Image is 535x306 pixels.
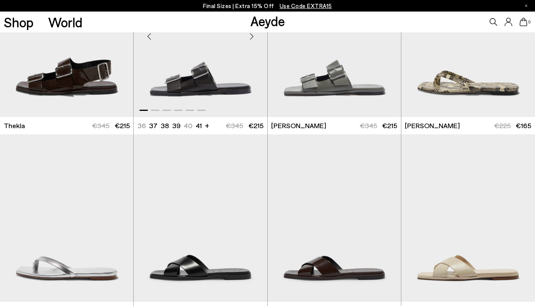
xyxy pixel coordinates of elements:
[149,121,158,130] li: 37
[516,121,531,130] span: €165
[138,121,200,130] ul: variant
[268,117,401,134] a: [PERSON_NAME] €345 €215
[250,13,285,29] a: Aeyde
[48,15,82,29] a: World
[4,121,25,130] span: Thekla
[527,20,531,24] span: 0
[405,121,460,130] span: [PERSON_NAME]
[520,18,527,26] a: 0
[115,121,130,130] span: €215
[134,117,267,134] a: 36 37 38 39 40 41 + €345 €215
[196,121,202,130] li: 41
[92,121,109,130] span: €345
[494,121,511,130] span: €225
[134,134,267,302] img: Sonia Leather Sandals
[280,2,332,9] span: Navigate to /collections/ss25-final-sizes
[271,121,326,130] span: [PERSON_NAME]
[203,1,332,11] p: Final Sizes | Extra 15% Off
[205,120,209,130] li: +
[268,134,401,302] img: Sonia Leather Sandals
[172,121,181,130] li: 39
[360,121,377,130] span: €345
[161,121,169,130] li: 38
[248,121,263,130] span: €215
[382,121,397,130] span: €215
[401,117,535,134] a: [PERSON_NAME] €225 €165
[4,15,34,29] a: Shop
[138,25,161,48] div: Previous slide
[240,25,263,48] div: Next slide
[401,134,535,302] img: Sonia Leather Sandals
[226,121,243,130] span: €345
